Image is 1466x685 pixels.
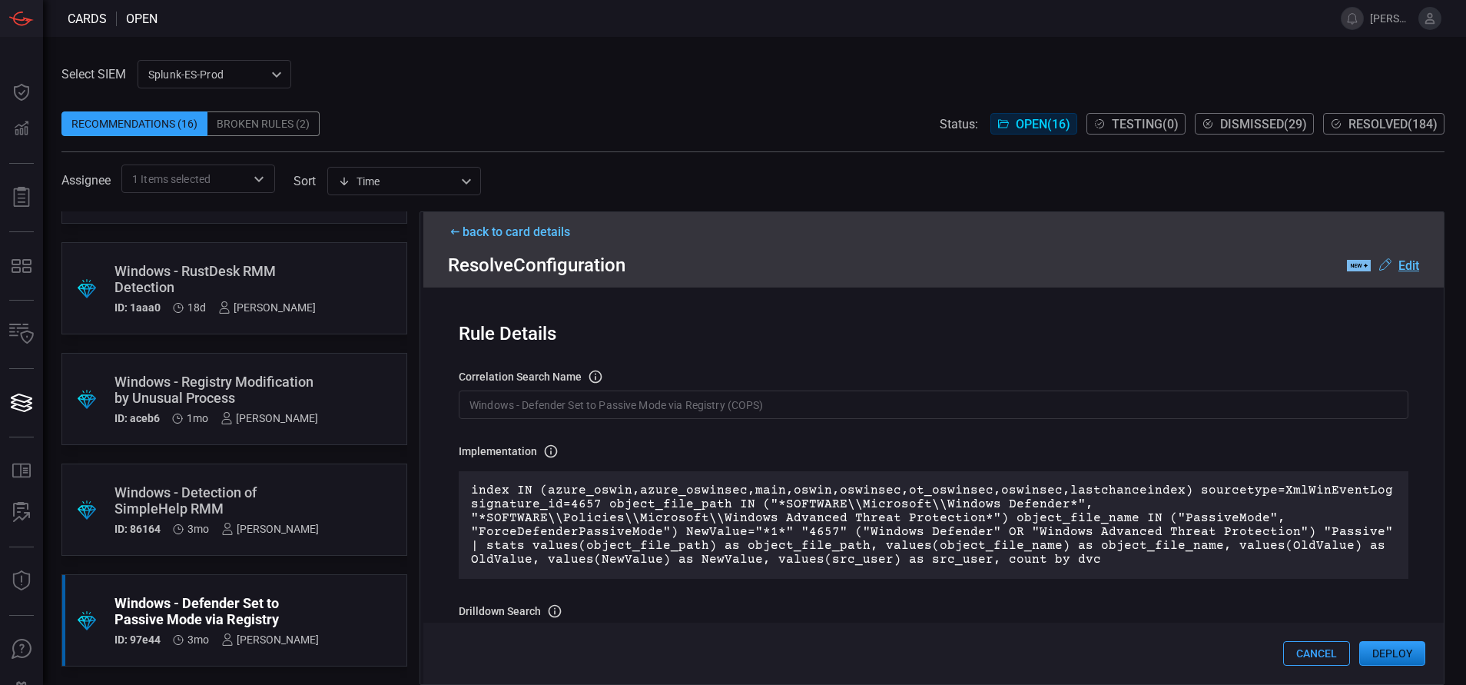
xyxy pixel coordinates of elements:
div: [PERSON_NAME] [221,633,319,646]
span: Open ( 16 ) [1016,117,1070,131]
span: Aug 31, 2025 11:50 AM [187,412,208,424]
u: Edit [1398,258,1419,273]
div: Windows - RustDesk RMM Detection [114,263,316,295]
span: Cards [68,12,107,26]
div: Windows - Detection of SimpleHelp RMM [114,484,319,517]
div: Recommendations (16) [61,111,207,136]
div: Broken Rules (2) [207,111,320,136]
button: Open [248,168,270,190]
button: Resolved(184) [1323,113,1444,135]
span: open [126,12,158,26]
span: Dismissed ( 29 ) [1220,117,1307,131]
button: Cancel [1283,641,1350,666]
button: MITRE - Detection Posture [3,248,40,284]
span: Assignee [61,173,111,188]
h5: ID: 97e44 [114,633,161,646]
span: [PERSON_NAME].[PERSON_NAME] [1370,12,1412,25]
button: Detections [3,111,40,148]
h3: Implementation [459,445,537,457]
div: Windows - Registry Modification by Unusual Process [114,374,318,406]
span: Jul 06, 2025 8:48 AM [187,523,209,535]
div: Resolve Configuration [448,254,1419,276]
div: [PERSON_NAME] [221,412,318,424]
button: Cards [3,384,40,421]
div: [PERSON_NAME] [221,523,319,535]
button: Dismissed(29) [1195,113,1314,135]
h5: ID: aceb6 [114,412,160,424]
button: Rule Catalog [3,453,40,490]
div: [PERSON_NAME] [218,301,316,314]
p: index IN (azure_oswin,azure_oswinsec,main,oswin,oswinsec,ot_oswinsec,oswinsec,lastchanceindex) so... [471,484,1396,567]
h5: ID: 1aaa0 [114,301,161,314]
button: Threat Intelligence [3,563,40,600]
input: Correlation search name [459,391,1408,419]
button: Testing(0) [1086,113,1186,135]
button: Reports [3,179,40,216]
button: Open(16) [990,113,1077,135]
span: Sep 21, 2025 11:14 AM [187,301,206,314]
button: Deploy [1359,641,1425,666]
button: Inventory [3,316,40,353]
button: ALERT ANALYSIS [3,494,40,531]
div: Windows - Defender Set to Passive Mode via Registry [114,595,319,627]
h3: Drilldown search [459,605,541,617]
button: Dashboard [3,74,40,111]
div: back to card details [448,224,1419,239]
p: Splunk-ES-Prod [148,67,267,82]
div: Time [338,174,456,189]
div: Rule Details [459,323,1408,344]
h3: correlation search Name [459,371,582,383]
label: Select SIEM [61,67,126,81]
span: Resolved ( 184 ) [1348,117,1438,131]
label: sort [294,174,316,188]
span: Testing ( 0 ) [1112,117,1179,131]
button: Ask Us A Question [3,631,40,668]
h5: ID: 86164 [114,523,161,535]
span: Jun 29, 2025 10:25 AM [187,633,209,646]
span: 1 Items selected [132,171,211,187]
span: Status: [940,117,978,131]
